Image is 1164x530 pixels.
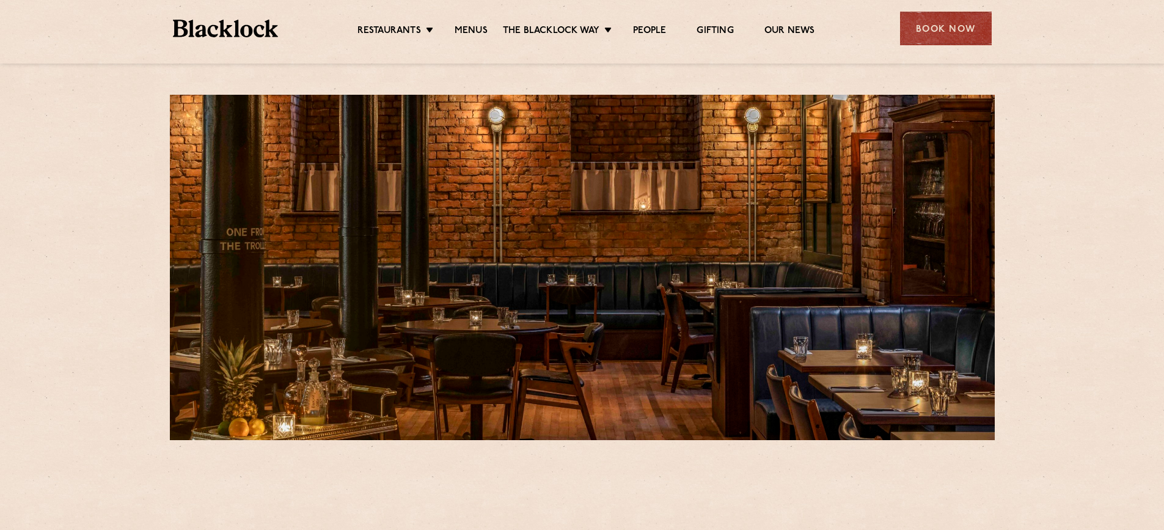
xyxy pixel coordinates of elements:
[697,25,733,39] a: Gifting
[455,25,488,39] a: Menus
[900,12,992,45] div: Book Now
[503,25,599,39] a: The Blacklock Way
[633,25,666,39] a: People
[357,25,421,39] a: Restaurants
[764,25,815,39] a: Our News
[173,20,279,37] img: BL_Textured_Logo-footer-cropped.svg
